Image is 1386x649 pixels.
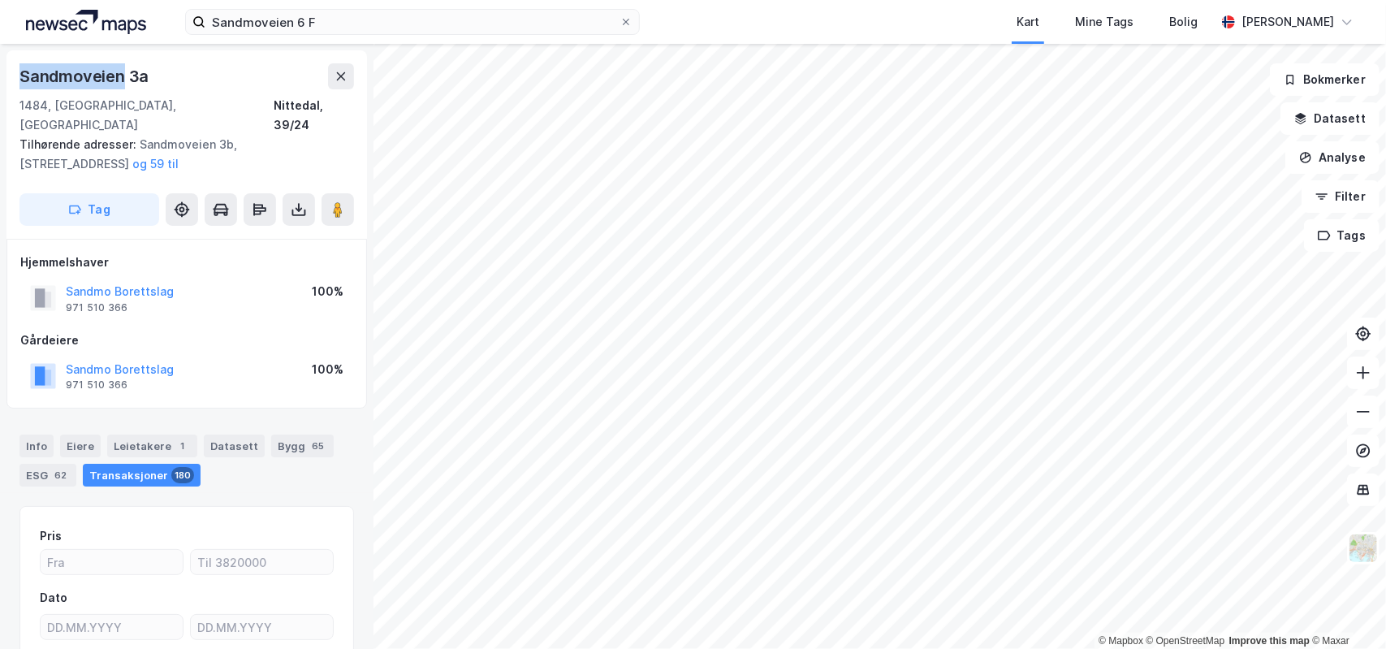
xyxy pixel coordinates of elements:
[204,435,265,457] div: Datasett
[309,438,327,454] div: 65
[20,331,353,350] div: Gårdeiere
[40,526,62,546] div: Pris
[1280,102,1380,135] button: Datasett
[60,435,101,457] div: Eiere
[66,301,127,314] div: 971 510 366
[26,10,146,34] img: logo.a4113a55bc3d86da70a041830d287a7e.svg
[83,464,201,487] div: Transaksjoner
[41,550,183,574] input: Fra
[171,467,194,483] div: 180
[1302,180,1380,213] button: Filter
[19,193,159,226] button: Tag
[312,360,343,379] div: 100%
[1229,635,1310,647] a: Improve this map
[1099,635,1143,647] a: Mapbox
[40,588,67,608] div: Dato
[271,435,334,457] div: Bygg
[19,464,76,487] div: ESG
[1075,12,1133,32] div: Mine Tags
[1270,63,1380,96] button: Bokmerker
[19,96,274,135] div: 1484, [GEOGRAPHIC_DATA], [GEOGRAPHIC_DATA]
[1146,635,1225,647] a: OpenStreetMap
[191,615,333,639] input: DD.MM.YYYY
[1241,12,1334,32] div: [PERSON_NAME]
[1169,12,1198,32] div: Bolig
[19,137,140,151] span: Tilhørende adresser:
[66,379,127,392] div: 971 510 366
[274,96,354,135] div: Nittedal, 39/24
[312,282,343,301] div: 100%
[1348,533,1379,564] img: Z
[191,550,333,574] input: Til 3820000
[19,63,152,89] div: Sandmoveien 3a
[107,435,197,457] div: Leietakere
[175,438,191,454] div: 1
[19,435,54,457] div: Info
[1305,571,1386,649] iframe: Chat Widget
[19,135,341,174] div: Sandmoveien 3b, [STREET_ADDRESS]
[1304,219,1380,252] button: Tags
[205,10,620,34] input: Søk på adresse, matrikkel, gårdeiere, leietakere eller personer
[51,467,70,483] div: 62
[1017,12,1039,32] div: Kart
[1285,141,1380,174] button: Analyse
[20,253,353,272] div: Hjemmelshaver
[41,615,183,639] input: DD.MM.YYYY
